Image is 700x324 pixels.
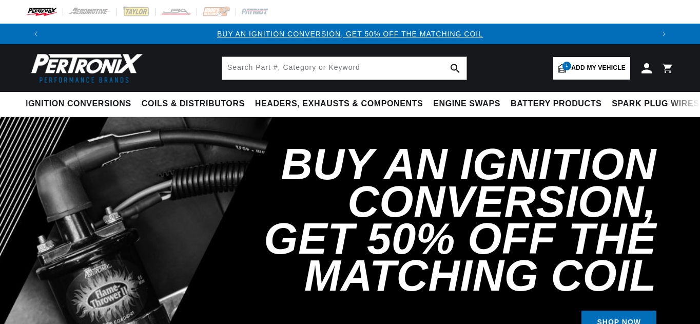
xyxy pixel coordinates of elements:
[612,99,699,109] span: Spark Plug Wires
[26,92,137,116] summary: Ignition Conversions
[433,99,500,109] span: Engine Swaps
[137,92,250,116] summary: Coils & Distributors
[553,57,630,80] a: 1Add my vehicle
[505,92,607,116] summary: Battery Products
[26,50,144,86] img: Pertronix
[562,62,571,70] span: 1
[142,99,245,109] span: Coils & Distributors
[250,92,428,116] summary: Headers, Exhausts & Components
[26,24,46,44] button: Translation missing: en.sections.announcements.previous_announcement
[46,28,654,40] div: 1 of 3
[444,57,466,80] button: search button
[654,24,674,44] button: Translation missing: en.sections.announcements.next_announcement
[217,30,483,38] a: BUY AN IGNITION CONVERSION, GET 50% OFF THE MATCHING COIL
[26,99,131,109] span: Ignition Conversions
[511,99,601,109] span: Battery Products
[222,57,466,80] input: Search Part #, Category or Keyword
[218,146,656,294] h2: Buy an Ignition Conversion, Get 50% off the Matching Coil
[255,99,423,109] span: Headers, Exhausts & Components
[46,28,654,40] div: Announcement
[571,63,626,73] span: Add my vehicle
[428,92,505,116] summary: Engine Swaps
